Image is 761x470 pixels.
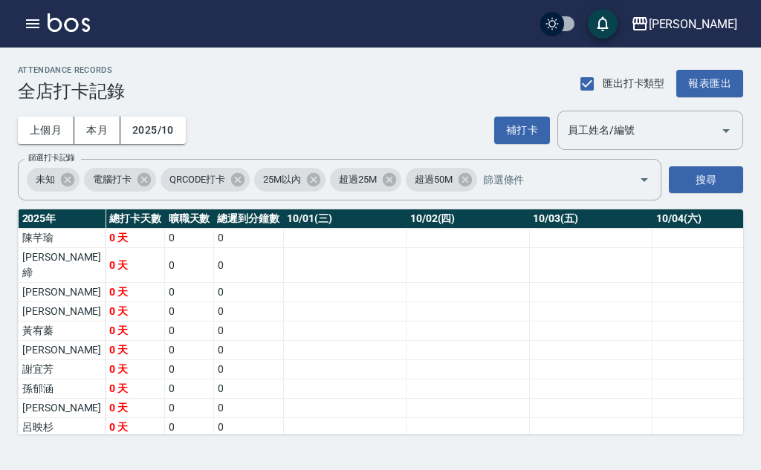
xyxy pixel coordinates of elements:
[161,168,250,192] div: QRCODE打卡
[330,172,386,187] span: 超過25M
[19,209,106,229] th: 2025 年
[330,168,401,192] div: 超過25M
[213,418,283,437] td: 0
[84,172,140,187] span: 電腦打卡
[19,341,106,360] td: [PERSON_NAME]
[27,172,64,187] span: 未知
[165,209,214,229] th: 曠職天數
[165,248,214,283] td: 0
[165,399,214,418] td: 0
[213,341,283,360] td: 0
[529,209,652,229] th: 10/03(五)
[213,283,283,302] td: 0
[84,168,156,192] div: 電腦打卡
[19,322,106,341] td: 黃宥蓁
[120,117,186,144] button: 2025/10
[632,168,656,192] button: Open
[19,248,106,283] td: [PERSON_NAME]締
[213,399,283,418] td: 0
[213,248,283,283] td: 0
[165,283,214,302] td: 0
[165,360,214,379] td: 0
[714,119,738,143] button: Open
[213,302,283,322] td: 0
[106,341,165,360] td: 0 天
[48,13,90,32] img: Logo
[18,81,125,102] h3: 全店打卡記錄
[18,65,125,75] h2: ATTENDANCE RECORDS
[603,76,665,91] span: 匯出打卡類型
[106,360,165,379] td: 0 天
[19,229,106,248] td: 陳芊瑜
[165,322,214,341] td: 0
[254,172,310,187] span: 25M以內
[676,70,743,97] button: 報表匯出
[106,209,165,229] th: 總打卡天數
[106,418,165,437] td: 0 天
[19,302,106,322] td: [PERSON_NAME]
[165,418,214,437] td: 0
[406,168,477,192] div: 超過50M
[161,172,235,187] span: QRCODE打卡
[165,379,214,399] td: 0
[106,379,165,399] td: 0 天
[494,117,550,144] button: 補打卡
[625,9,743,39] button: [PERSON_NAME]
[106,322,165,341] td: 0 天
[19,379,106,399] td: 孫郁涵
[106,399,165,418] td: 0 天
[106,248,165,283] td: 0 天
[19,418,106,437] td: 呂映杉
[588,9,618,39] button: save
[479,167,613,193] input: 篩選條件
[254,168,326,192] div: 25M以內
[406,172,462,187] span: 超過50M
[106,302,165,322] td: 0 天
[165,229,214,248] td: 0
[19,360,106,379] td: 謝宜芳
[213,209,283,229] th: 總遲到分鐘數
[407,209,530,229] th: 10/02(四)
[19,399,106,418] td: [PERSON_NAME]
[649,15,737,33] div: [PERSON_NAME]
[74,117,120,144] button: 本月
[165,341,214,360] td: 0
[28,152,75,163] label: 篩選打卡記錄
[19,283,106,302] td: [PERSON_NAME]
[165,302,214,322] td: 0
[669,166,743,194] button: 搜尋
[18,117,74,144] button: 上個月
[213,379,283,399] td: 0
[213,360,283,379] td: 0
[27,168,80,192] div: 未知
[213,322,283,341] td: 0
[283,209,407,229] th: 10/01(三)
[213,229,283,248] td: 0
[106,283,165,302] td: 0 天
[106,229,165,248] td: 0 天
